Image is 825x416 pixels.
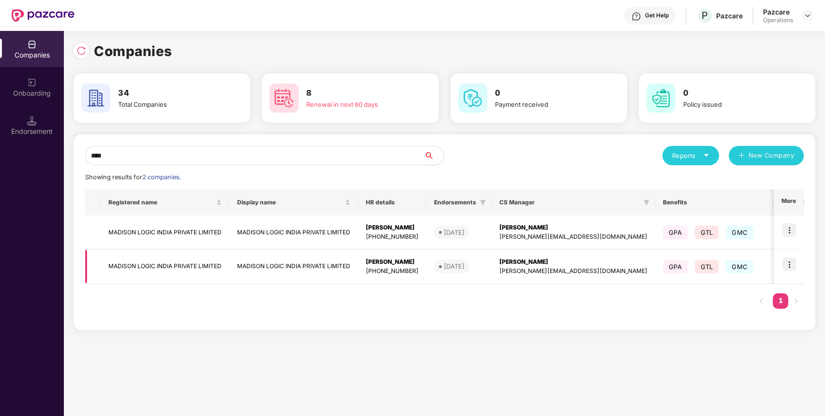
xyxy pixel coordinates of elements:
[424,152,444,159] span: search
[499,258,647,267] div: [PERSON_NAME]
[672,151,709,160] div: Reports
[631,12,641,21] img: svg+xml;base64,PHN2ZyBpZD0iSGVscC0zMngzMiIgeG1sbnM9Imh0dHA6Ly93d3cudzMub3JnLzIwMDAvc3ZnIiB3aWR0aD...
[270,84,299,113] img: svg+xml;base64,PHN2ZyB4bWxucz0iaHR0cDovL3d3dy53My5vcmcvMjAwMC9zdmciIHdpZHRoPSI2MCIgaGVpZ2h0PSI2MC...
[683,87,788,100] h3: 0
[804,12,811,19] img: svg+xml;base64,PHN2ZyBpZD0iRHJvcGRvd24tMzJ4MzIiIHhtbG5zPSJodHRwOi8vd3d3LnczLm9yZy8yMDAwL3N2ZyIgd2...
[793,298,799,304] span: right
[27,116,37,126] img: svg+xml;base64,PHN2ZyB3aWR0aD0iMTQuNSIgaGVpZ2h0PSIxNC41IiB2aWV3Qm94PSIwIDAgMTYgMTYiIGZpbGw9Im5vbm...
[101,250,229,284] td: MADISON LOGIC INDIA PRIVATE LIMITED
[237,199,343,206] span: Display name
[478,197,488,208] span: filter
[753,293,769,309] li: Previous Page
[758,298,764,304] span: left
[118,100,223,109] div: Total Companies
[782,223,796,237] img: icon
[458,84,487,113] img: svg+xml;base64,PHN2ZyB4bWxucz0iaHR0cDovL3d3dy53My5vcmcvMjAwMC9zdmciIHdpZHRoPSI2MCIgaGVpZ2h0PSI2MC...
[788,293,804,309] button: right
[366,267,419,276] div: [PHONE_NUMBER]
[773,293,788,309] li: 1
[738,152,745,160] span: plus
[85,173,181,181] span: Showing results for
[642,197,651,208] span: filter
[726,260,753,273] span: GMC
[480,200,486,205] span: filter
[306,87,411,100] h3: 8
[774,189,804,215] th: More
[763,16,793,24] div: Operations
[358,189,426,215] th: HR details
[499,223,647,232] div: [PERSON_NAME]
[663,260,688,273] span: GPA
[94,41,172,62] h1: Companies
[118,87,223,100] h3: 34
[495,100,600,109] div: Payment received
[683,100,788,109] div: Policy issued
[663,226,688,239] span: GPA
[749,151,795,160] span: New Company
[12,9,75,22] img: New Pazcare Logo
[108,199,214,206] span: Registered name
[366,258,419,267] div: [PERSON_NAME]
[773,293,788,308] a: 1
[306,100,411,109] div: Renewal in next 60 days
[76,46,86,56] img: svg+xml;base64,PHN2ZyBpZD0iUmVsb2FkLTMyeDMyIiB4bWxucz0iaHR0cDovL3d3dy53My5vcmcvMjAwMC9zdmciIHdpZH...
[499,199,640,206] span: CS Manager
[101,215,229,250] td: MADISON LOGIC INDIA PRIVATE LIMITED
[424,146,444,165] button: search
[645,12,669,19] div: Get Help
[702,10,708,21] span: P
[703,152,709,158] span: caret-down
[101,189,229,215] th: Registered name
[366,223,419,232] div: [PERSON_NAME]
[695,260,719,273] span: GTL
[229,215,358,250] td: MADISON LOGIC INDIA PRIVATE LIMITED
[644,200,649,205] span: filter
[499,232,647,242] div: [PERSON_NAME][EMAIL_ADDRESS][DOMAIN_NAME]
[495,87,600,100] h3: 0
[726,226,753,239] span: GMC
[753,293,769,309] button: left
[27,78,37,87] img: svg+xml;base64,PHN2ZyB3aWR0aD0iMjAiIGhlaWdodD0iMjAiIHZpZXdCb3g9IjAgMCAyMCAyMCIgZmlsbD0ibm9uZSIgeG...
[229,250,358,284] td: MADISON LOGIC INDIA PRIVATE LIMITED
[499,267,647,276] div: [PERSON_NAME][EMAIL_ADDRESS][DOMAIN_NAME]
[763,7,793,16] div: Pazcare
[434,199,476,206] span: Endorsements
[27,40,37,49] img: svg+xml;base64,PHN2ZyBpZD0iQ29tcGFuaWVzIiB4bWxucz0iaHR0cDovL3d3dy53My5vcmcvMjAwMC9zdmciIHdpZHRoPS...
[695,226,719,239] span: GTL
[788,293,804,309] li: Next Page
[142,173,181,181] span: 2 companies.
[444,261,465,271] div: [DATE]
[81,84,110,113] img: svg+xml;base64,PHN2ZyB4bWxucz0iaHR0cDovL3d3dy53My5vcmcvMjAwMC9zdmciIHdpZHRoPSI2MCIgaGVpZ2h0PSI2MC...
[366,232,419,242] div: [PHONE_NUMBER]
[782,258,796,271] img: icon
[229,189,358,215] th: Display name
[729,146,804,165] button: plusNew Company
[716,11,743,20] div: Pazcare
[646,84,675,113] img: svg+xml;base64,PHN2ZyB4bWxucz0iaHR0cDovL3d3dy53My5vcmcvMjAwMC9zdmciIHdpZHRoPSI2MCIgaGVpZ2h0PSI2MC...
[444,228,465,237] div: [DATE]
[655,189,773,215] th: Benefits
